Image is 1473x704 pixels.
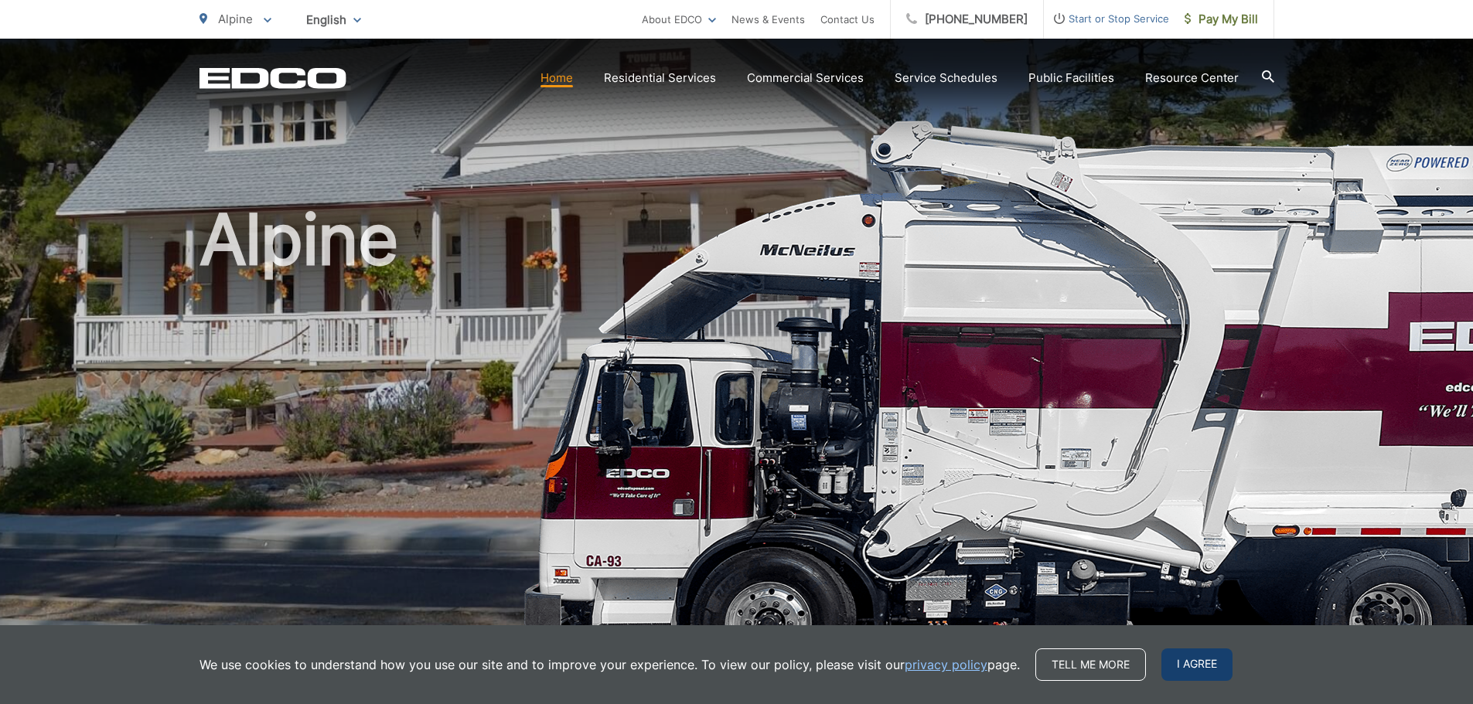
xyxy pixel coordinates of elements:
a: Commercial Services [747,69,864,87]
a: Tell me more [1035,648,1146,681]
p: We use cookies to understand how you use our site and to improve your experience. To view our pol... [199,655,1020,674]
a: Contact Us [820,10,875,29]
a: Service Schedules [895,69,997,87]
a: EDCD logo. Return to the homepage. [199,67,346,89]
a: Home [540,69,573,87]
span: I agree [1161,648,1233,681]
a: Residential Services [604,69,716,87]
h1: Alpine [199,201,1274,690]
span: Pay My Bill [1185,10,1258,29]
a: Public Facilities [1028,69,1114,87]
span: Alpine [218,12,253,26]
span: English [295,6,373,33]
a: About EDCO [642,10,716,29]
a: Resource Center [1145,69,1239,87]
a: News & Events [731,10,805,29]
a: privacy policy [905,655,987,674]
